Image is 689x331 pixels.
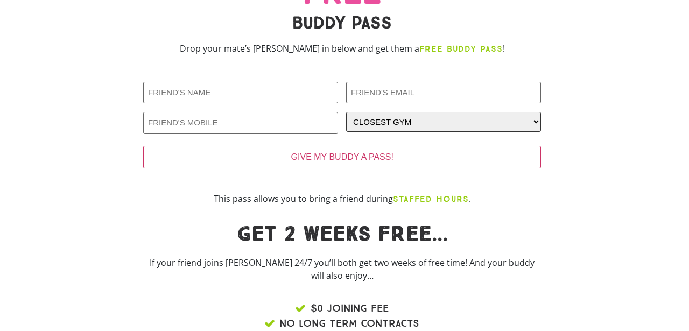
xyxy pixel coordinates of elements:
[143,112,338,134] input: FRIEND'S MOBILE
[143,146,541,168] input: GIVE MY BUDDY A PASS!
[143,192,541,206] p: This pass allows you to bring a friend during .
[308,301,389,316] span: $0 JOINING FEE
[393,194,469,204] b: STAFFED HOURS
[143,82,338,104] input: FRIEND'S NAME
[143,42,541,55] p: Drop your mate’s [PERSON_NAME] in below and get them a !
[143,14,541,31] h2: BUDDY PASS
[419,44,503,54] strong: FREE BUDDY PASS
[143,224,541,245] h1: Get 2 weeks FREE...
[346,82,541,104] input: FRIEND'S EMAIL
[143,256,541,282] p: If your friend joins [PERSON_NAME] 24/7 you’ll both get two weeks of free time! And your buddy wi...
